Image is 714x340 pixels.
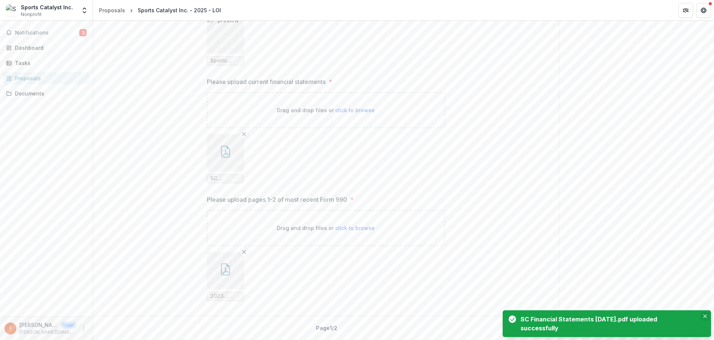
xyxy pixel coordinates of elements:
[3,27,90,39] button: Notifications3
[316,324,337,332] p: Page 1 / 2
[15,30,79,36] span: Notifications
[240,247,249,256] button: Remove File
[3,72,90,84] a: Proposals
[10,326,11,331] div: ivan.b@sportscatalyst.org
[277,106,375,114] p: Drag and drop files or
[15,74,84,82] div: Proposals
[240,130,249,139] button: Remove File
[207,195,347,204] p: Please upload pages 1-2 of most recent Form 990
[207,16,244,54] img: preview
[15,44,84,52] div: Dashboard
[79,29,87,36] span: 3
[138,6,221,14] div: Sports Catalyst Inc. - 2025 - LOI
[19,321,58,329] p: [PERSON_NAME][EMAIL_ADDRESS][DOMAIN_NAME]
[210,175,241,182] span: SC Financial Statements [DATE].pdf
[79,3,90,18] button: Open entity switcher
[6,4,18,16] img: Sports Catalyst Inc.
[277,224,375,232] p: Drag and drop files or
[96,5,224,16] nav: breadcrumb
[3,87,90,100] a: Documents
[678,3,693,18] button: Partners
[207,134,244,183] div: Remove FileSC Financial Statements [DATE].pdf
[210,293,241,299] span: 2023 Sports Catalyst 990 Public Copy .pdf
[96,5,128,16] a: Proposals
[335,107,375,113] span: click to browse
[521,315,696,333] div: SC Financial Statements [DATE].pdf uploaded successfully
[79,324,88,333] button: More
[15,90,84,97] div: Documents
[696,3,711,18] button: Get Help
[701,312,710,321] button: Close
[21,3,73,11] div: Sports Catalyst Inc.
[210,58,241,64] span: Sports Catalyst - IRS determination letter .jpg
[335,225,375,231] span: click to browse
[15,59,84,67] div: Tasks
[99,6,125,14] div: Proposals
[3,42,90,54] a: Dashboard
[19,329,76,336] p: [PERSON_NAME][EMAIL_ADDRESS][DOMAIN_NAME]
[207,77,326,86] p: Please upload current financial statements
[207,252,244,301] div: Remove File2023 Sports Catalyst 990 Public Copy .pdf
[500,307,714,340] div: Notifications-bottom-right
[61,322,76,328] p: User
[3,57,90,69] a: Tasks
[207,16,244,65] div: Remove FilepreviewSports Catalyst - IRS determination letter .jpg
[21,11,42,18] span: Nonprofit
